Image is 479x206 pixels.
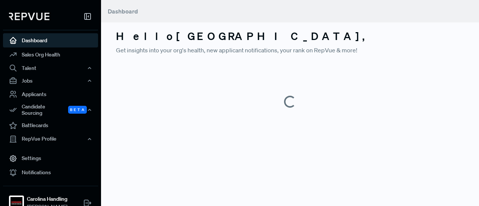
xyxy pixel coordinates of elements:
[3,119,98,133] a: Battlecards
[3,62,98,74] button: Talent
[3,101,98,119] div: Candidate Sourcing
[27,195,67,203] strong: Carolina Handling
[9,13,49,20] img: RepVue
[3,87,98,101] a: Applicants
[3,74,98,87] button: Jobs
[108,7,138,15] span: Dashboard
[3,101,98,119] button: Candidate Sourcing Beta
[3,47,98,62] a: Sales Org Health
[116,46,464,55] p: Get insights into your org's health, new applicant notifications, your rank on RepVue & more!
[3,33,98,47] a: Dashboard
[3,151,98,166] a: Settings
[68,106,87,114] span: Beta
[3,166,98,180] a: Notifications
[116,30,464,43] h3: Hello [GEOGRAPHIC_DATA] ,
[3,133,98,145] button: RepVue Profile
